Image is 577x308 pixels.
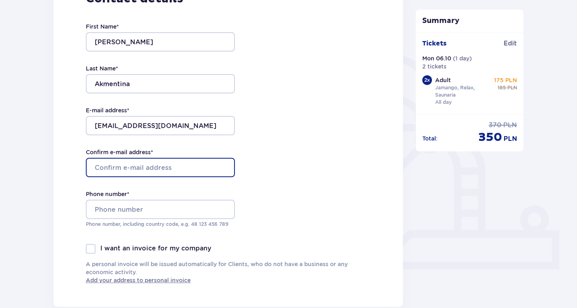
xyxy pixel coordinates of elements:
[503,121,517,130] span: PLN
[422,134,438,143] p: Total :
[422,62,446,70] p: 2 tickets
[504,134,517,143] span: PLN
[478,130,502,145] span: 350
[86,23,119,31] label: First Name *
[422,54,451,62] p: Mon 06.10
[86,276,191,284] a: Add your address to personal invoice
[435,99,452,106] p: All day
[86,74,235,93] input: Last Name
[494,76,517,84] p: 175 PLN
[100,244,211,253] p: I want an invoice for my company
[86,116,235,135] input: E-mail address
[422,39,446,48] p: Tickets
[86,221,235,228] p: Phone number, including country code, e.g. 48 ​123 ​456 ​789
[86,190,129,198] label: Phone number *
[86,32,235,52] input: First Name
[86,158,235,177] input: Confirm e-mail address
[416,16,524,26] p: Summary
[504,39,517,48] span: Edit
[435,84,491,99] p: Jamango, Relax, Saunaria
[86,64,118,72] label: Last Name *
[422,75,432,85] div: 2 x
[498,84,506,91] span: 185
[86,106,129,114] label: E-mail address *
[86,260,371,284] p: A personal invoice will be issued automatically for Clients, who do not have a business or any ec...
[435,76,451,84] p: Adult
[489,121,502,130] span: 370
[453,54,472,62] p: ( 1 day )
[507,84,517,91] span: PLN
[86,148,153,156] label: Confirm e-mail address *
[86,200,235,219] input: Phone number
